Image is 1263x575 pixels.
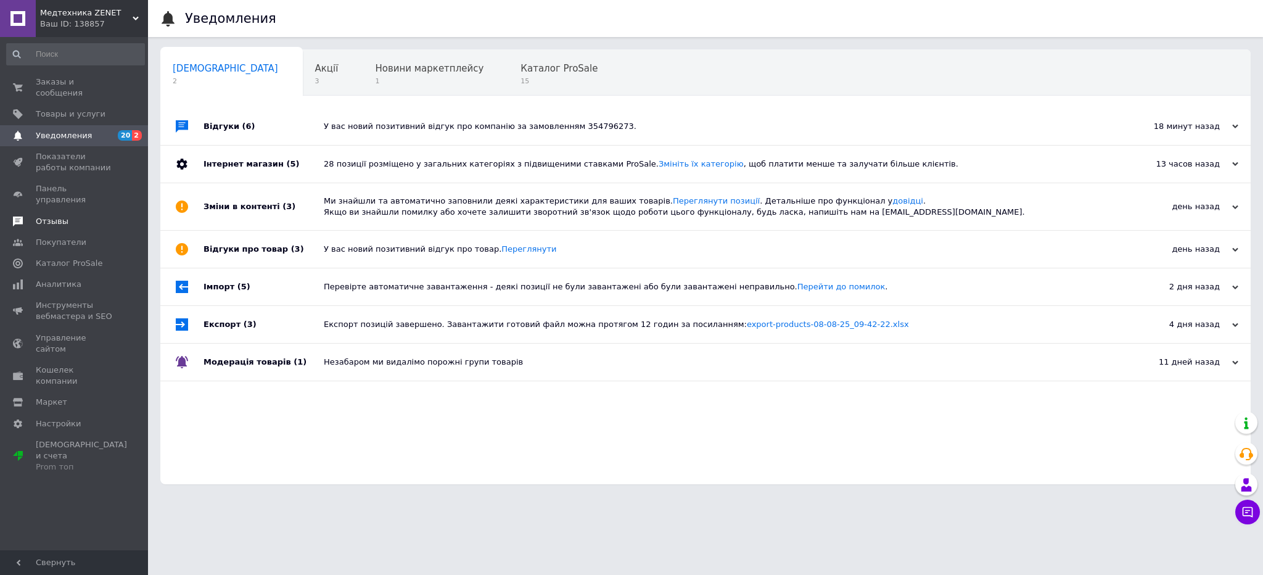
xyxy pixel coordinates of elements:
span: (5) [237,282,250,291]
div: Експорт [204,306,324,343]
div: Інтернет магазин [204,146,324,183]
a: Перейти до помилок [797,282,886,291]
span: Каталог ProSale [36,258,102,269]
div: день назад [1115,244,1238,255]
span: Покупатели [36,237,86,248]
div: Перевірте автоматичне завантаження - деякі позиції не були завантажені або були завантажені непра... [324,281,1115,292]
div: У вас новий позитивний відгук про компанію за замовленням 354796273. [324,121,1115,132]
span: [DEMOGRAPHIC_DATA] [173,63,278,74]
div: Модерація товарів [204,344,324,381]
span: Маркет [36,397,67,408]
span: (6) [242,122,255,131]
span: (3) [244,320,257,329]
span: Настройки [36,418,81,429]
span: Панель управления [36,183,114,205]
span: Управление сайтом [36,333,114,355]
div: Prom топ [36,461,127,473]
span: Инструменты вебмастера и SEO [36,300,114,322]
span: 20 [118,130,132,141]
span: Аналитика [36,279,81,290]
div: Незабаром ми видалімо порожні групи товарів [324,357,1115,368]
div: Ваш ID: 138857 [40,19,148,30]
span: 1 [375,77,483,86]
div: 28 позиції розміщено у загальних категоріях з підвищеними ставками ProSale. , щоб платити менше т... [324,159,1115,170]
a: Змініть їх категорію [659,159,744,168]
span: Товары и услуги [36,109,105,120]
span: 2 [173,77,278,86]
span: Медтехника ZENET [40,7,133,19]
button: Чат с покупателем [1235,500,1260,524]
span: Новини маркетплейсу [375,63,483,74]
span: Уведомления [36,130,92,141]
div: У вас новий позитивний відгук про товар. [324,244,1115,255]
span: Кошелек компании [36,365,114,387]
span: [DEMOGRAPHIC_DATA] и счета [36,439,127,473]
h1: Уведомления [185,11,276,26]
div: 18 минут назад [1115,121,1238,132]
div: день назад [1115,201,1238,212]
div: 4 дня назад [1115,319,1238,330]
div: Зміни в контенті [204,183,324,230]
a: Переглянути позиції [673,196,760,205]
input: Поиск [6,43,145,65]
div: Відгуки про товар [204,231,324,268]
span: (3) [282,202,295,211]
span: (3) [291,244,304,254]
a: довідці [892,196,923,205]
div: Відгуки [204,108,324,145]
span: Акції [315,63,339,74]
div: 2 дня назад [1115,281,1238,292]
a: Переглянути [501,244,556,254]
div: Ми знайшли та автоматично заповнили деякі характеристики для ваших товарів. . Детальніше про функ... [324,196,1115,218]
span: 3 [315,77,339,86]
span: 15 [520,77,598,86]
div: Імпорт [204,268,324,305]
span: (1) [294,357,306,366]
div: Експорт позицій завершено. Завантажити готовий файл можна протягом 12 годин за посиланням: [324,319,1115,330]
span: Каталог ProSale [520,63,598,74]
span: Показатели работы компании [36,151,114,173]
span: (5) [286,159,299,168]
div: 11 дней назад [1115,357,1238,368]
span: 2 [132,130,142,141]
div: 13 часов назад [1115,159,1238,170]
span: Заказы и сообщения [36,77,114,99]
a: export-products-08-08-25_09-42-22.xlsx [747,320,909,329]
span: Отзывы [36,216,68,227]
